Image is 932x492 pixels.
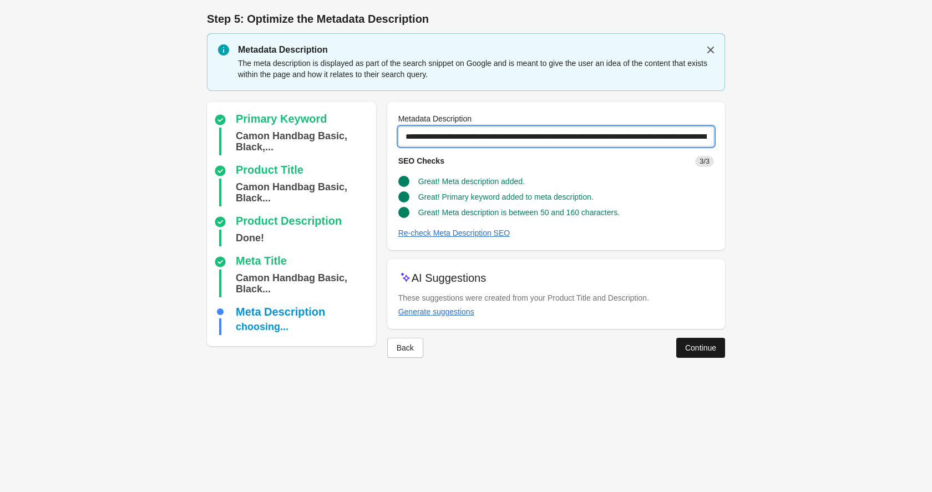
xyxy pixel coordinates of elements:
[387,338,423,358] button: Back
[685,343,716,352] div: Continue
[398,293,649,302] span: These suggestions were created from your Product Title and Description.
[207,11,725,27] h1: Step 5: Optimize the Metadata Description
[418,177,525,186] span: Great! Meta description added.
[412,270,487,286] p: AI Suggestions
[394,223,515,243] button: Re-check Meta Description SEO
[236,164,303,177] div: Product Title
[418,192,594,201] span: Great! Primary keyword added to meta description.
[236,318,288,335] div: choosing...
[236,128,372,155] div: Camon Handbag Basic, Black, 50x38x31 cm
[236,179,372,206] div: Camon Handbag Basic, Black, 50x38x31 cm
[676,338,725,358] button: Continue
[695,156,714,167] span: 3/3
[238,43,714,57] p: Metadata Description
[418,208,620,217] span: Great! Meta description is between 50 and 160 characters.
[394,302,479,322] button: Generate suggestions
[236,113,327,126] div: Primary Keyword
[398,229,510,237] div: Re-check Meta Description SEO
[398,156,444,165] span: SEO Checks
[236,230,264,246] div: Done!
[236,255,287,268] div: Meta Title
[236,270,372,297] div: Camon Handbag Basic, Black, 50x38x31 cm
[398,307,474,316] div: Generate suggestions
[236,215,342,229] div: Product Description
[236,306,325,317] div: Meta Description
[398,113,472,124] label: Metadata Description
[238,59,707,79] span: The meta description is displayed as part of the search snippet on Google and is meant to give th...
[397,343,414,352] div: Back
